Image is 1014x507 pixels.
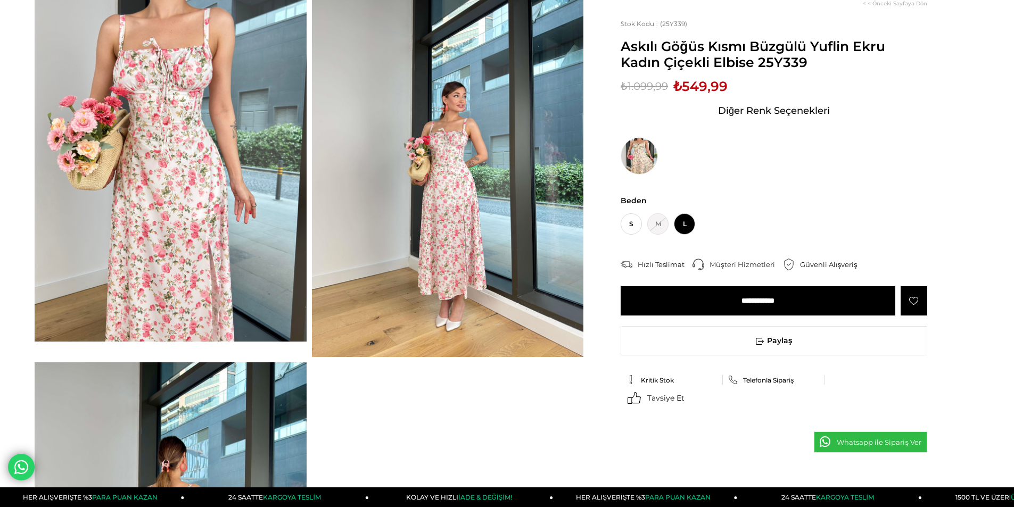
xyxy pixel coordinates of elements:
[185,487,369,507] a: 24 SAATTEKARGOYA TESLİM
[621,38,927,70] span: Askılı Göğüs Kısmı Büzgülü Yuflin Ekru Kadın Çiçekli Elbise 25Y339
[674,213,695,235] span: L
[738,487,922,507] a: 24 SAATTEKARGOYA TESLİM
[710,260,783,269] div: Müşteri Hizmetleri
[728,375,820,385] a: Telefonla Sipariş
[901,286,927,315] a: Favorilere Ekle
[645,493,711,501] span: PARA PUAN KAZAN
[369,487,553,507] a: KOLAY VE HIZLIİADE & DEĞİŞİM!
[693,259,704,270] img: call-center.png
[621,259,632,270] img: shipping.png
[621,137,658,174] img: Askılı Göğüs Kısmı Büzgülü Yuflin Sarı Kadın Çiçekli Elbise 25Y339
[621,78,668,94] span: ₺1.099,99
[263,493,320,501] span: KARGOYA TESLİM
[92,493,158,501] span: PARA PUAN KAZAN
[673,78,728,94] span: ₺549,99
[647,393,685,403] span: Tavsiye Et
[553,487,737,507] a: HER ALIŞVERİŞTE %3PARA PUAN KAZAN
[641,376,674,384] span: Kritik Stok
[626,375,718,385] a: Kritik Stok
[814,431,927,453] a: Whatsapp ile Sipariş Ver
[621,327,927,355] span: Paylaş
[800,260,865,269] div: Güvenli Alışveriş
[718,102,830,119] span: Diğer Renk Seçenekleri
[783,259,795,270] img: security.png
[816,493,873,501] span: KARGOYA TESLİM
[621,20,687,28] span: (25Y339)
[621,213,642,235] span: S
[638,260,693,269] div: Hızlı Teslimat
[621,196,927,205] span: Beden
[743,376,794,384] span: Telefonla Sipariş
[647,213,669,235] span: M
[621,20,660,28] span: Stok Kodu
[458,493,512,501] span: İADE & DEĞİŞİM!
